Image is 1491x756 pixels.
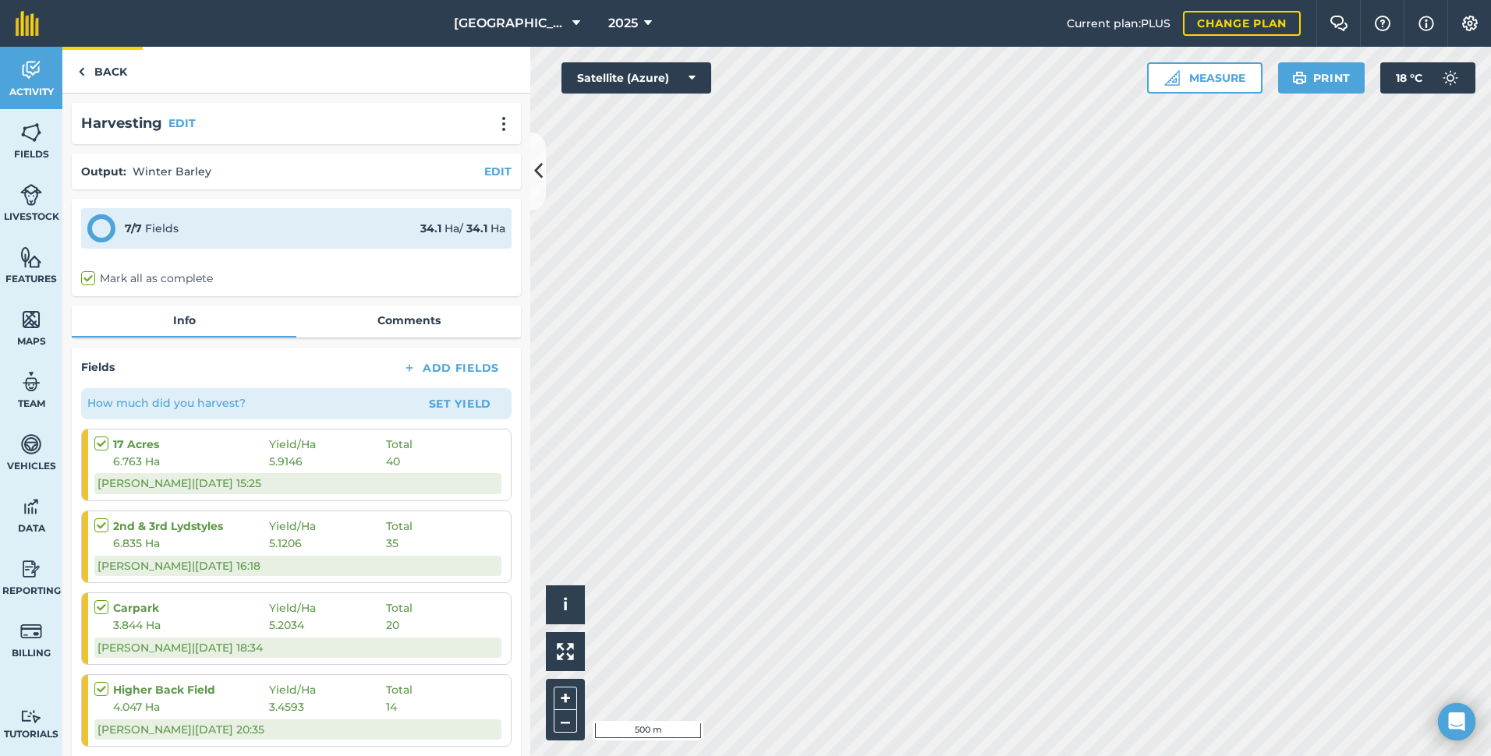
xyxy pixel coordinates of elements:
[420,221,441,235] strong: 34.1
[1067,15,1170,32] span: Current plan : PLUS
[554,710,577,733] button: –
[1183,11,1301,36] a: Change plan
[20,308,42,331] img: svg+xml;base64,PHN2ZyB4bWxucz0iaHR0cDovL3d3dy53My5vcmcvMjAwMC9zdmciIHdpZHRoPSI1NiIgaGVpZ2h0PSI2MC...
[1373,16,1392,31] img: A question mark icon
[386,436,413,453] span: Total
[16,11,39,36] img: fieldmargin Logo
[20,557,42,581] img: svg+xml;base64,PD94bWwgdmVyc2lvbj0iMS4wIiBlbmNvZGluZz0idXRmLTgiPz4KPCEtLSBHZW5lcmF0b3I6IEFkb2JlIE...
[113,436,269,453] strong: 17 Acres
[1438,703,1475,740] div: Open Intercom Messenger
[1164,70,1180,86] img: Ruler icon
[20,246,42,269] img: svg+xml;base64,PHN2ZyB4bWxucz0iaHR0cDovL3d3dy53My5vcmcvMjAwMC9zdmciIHdpZHRoPSI1NiIgaGVpZ2h0PSI2MC...
[386,535,398,552] span: 35
[386,681,413,698] span: Total
[113,681,269,698] strong: Higher Back Field
[113,535,269,552] span: 6.835 Ha
[81,270,213,287] label: Mark all as complete
[557,643,574,660] img: Four arrows, one pointing top left, one top right, one bottom right and the last bottom left
[390,357,512,379] button: Add Fields
[20,433,42,456] img: svg+xml;base64,PD94bWwgdmVyc2lvbj0iMS4wIiBlbmNvZGluZz0idXRmLTgiPz4KPCEtLSBHZW5lcmF0b3I6IEFkb2JlIE...
[561,62,711,94] button: Satellite (Azure)
[415,391,505,416] button: Set Yield
[554,687,577,710] button: +
[1461,16,1479,31] img: A cog icon
[94,556,501,576] div: [PERSON_NAME] | [DATE] 16:18
[1330,16,1348,31] img: Two speech bubbles overlapping with the left bubble in the forefront
[20,709,42,724] img: svg+xml;base64,PD94bWwgdmVyc2lvbj0iMS4wIiBlbmNvZGluZz0idXRmLTgiPz4KPCEtLSBHZW5lcmF0b3I6IEFkb2JlIE...
[420,220,505,237] div: Ha / Ha
[269,535,386,552] span: 5.1206
[78,62,85,81] img: svg+xml;base64,PHN2ZyB4bWxucz0iaHR0cDovL3d3dy53My5vcmcvMjAwMC9zdmciIHdpZHRoPSI5IiBoZWlnaHQ9IjI0Ii...
[81,163,126,180] h4: Output :
[386,453,400,470] span: 40
[296,306,521,335] a: Comments
[94,719,501,740] div: [PERSON_NAME] | [DATE] 20:35
[20,495,42,518] img: svg+xml;base64,PD94bWwgdmVyc2lvbj0iMS4wIiBlbmNvZGluZz0idXRmLTgiPz4KPCEtLSBHZW5lcmF0b3I6IEFkb2JlIE...
[454,14,566,33] span: [GEOGRAPHIC_DATA]
[546,585,585,624] button: i
[20,58,42,82] img: svg+xml;base64,PD94bWwgdmVyc2lvbj0iMS4wIiBlbmNvZGluZz0idXRmLTgiPz4KPCEtLSBHZW5lcmF0b3I6IEFkb2JlIE...
[269,599,386,616] span: Yield / Ha
[466,221,487,235] strong: 34.1
[386,518,413,535] span: Total
[87,394,246,412] p: How much did you harvest?
[1435,62,1466,94] img: svg+xml;base64,PD94bWwgdmVyc2lvbj0iMS4wIiBlbmNvZGluZz0idXRmLTgiPz4KPCEtLSBHZW5lcmF0b3I6IEFkb2JlIE...
[269,453,386,470] span: 5.9146
[608,14,638,33] span: 2025
[1380,62,1475,94] button: 18 °C
[20,370,42,394] img: svg+xml;base64,PD94bWwgdmVyc2lvbj0iMS4wIiBlbmNvZGluZz0idXRmLTgiPz4KPCEtLSBHZW5lcmF0b3I6IEFkb2JlIE...
[269,518,386,535] span: Yield / Ha
[113,599,269,616] strong: Carpark
[1278,62,1365,94] button: Print
[72,306,296,335] a: Info
[20,620,42,643] img: svg+xml;base64,PD94bWwgdmVyc2lvbj0iMS4wIiBlbmNvZGluZz0idXRmLTgiPz4KPCEtLSBHZW5lcmF0b3I6IEFkb2JlIE...
[94,638,501,658] div: [PERSON_NAME] | [DATE] 18:34
[386,599,413,616] span: Total
[113,453,269,470] span: 6.763 Ha
[1396,62,1422,94] span: 18 ° C
[113,518,269,535] strong: 2nd & 3rd Lydstyles
[125,220,179,237] div: Fields
[113,616,269,634] span: 3.844 Ha
[484,163,512,180] button: EDIT
[125,221,142,235] strong: 7 / 7
[1418,14,1434,33] img: svg+xml;base64,PHN2ZyB4bWxucz0iaHR0cDovL3d3dy53My5vcmcvMjAwMC9zdmciIHdpZHRoPSIxNyIgaGVpZ2h0PSIxNy...
[386,616,399,634] span: 20
[62,47,143,93] a: Back
[168,115,196,132] button: EDIT
[1147,62,1263,94] button: Measure
[269,681,386,698] span: Yield / Ha
[269,616,386,634] span: 5.2034
[113,698,269,715] span: 4.047 Ha
[563,595,568,614] span: i
[20,121,42,144] img: svg+xml;base64,PHN2ZyB4bWxucz0iaHR0cDovL3d3dy53My5vcmcvMjAwMC9zdmciIHdpZHRoPSI1NiIgaGVpZ2h0PSI2MC...
[94,473,501,493] div: [PERSON_NAME] | [DATE] 15:25
[494,116,513,132] img: svg+xml;base64,PHN2ZyB4bWxucz0iaHR0cDovL3d3dy53My5vcmcvMjAwMC9zdmciIHdpZHRoPSIyMCIgaGVpZ2h0PSIyNC...
[269,436,386,453] span: Yield / Ha
[1292,69,1307,87] img: svg+xml;base64,PHN2ZyB4bWxucz0iaHR0cDovL3d3dy53My5vcmcvMjAwMC9zdmciIHdpZHRoPSIxOSIgaGVpZ2h0PSIyNC...
[269,698,386,715] span: 3.4593
[133,163,211,180] p: Winter Barley
[386,698,397,715] span: 14
[81,112,162,135] h2: Harvesting
[20,183,42,207] img: svg+xml;base64,PD94bWwgdmVyc2lvbj0iMS4wIiBlbmNvZGluZz0idXRmLTgiPz4KPCEtLSBHZW5lcmF0b3I6IEFkb2JlIE...
[81,359,115,376] h4: Fields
